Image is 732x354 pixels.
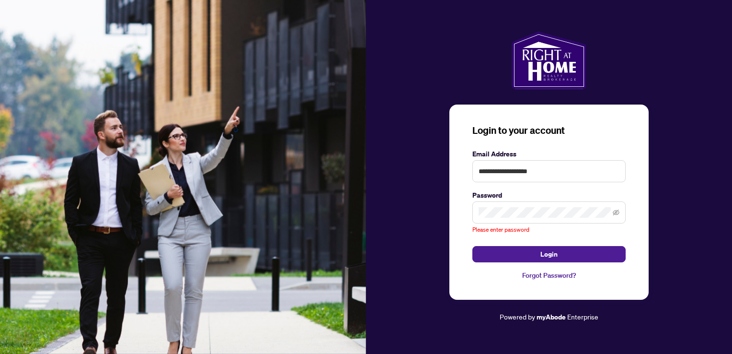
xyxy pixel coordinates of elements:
[613,209,619,216] span: eye-invisible
[472,246,626,262] button: Login
[472,124,626,137] h3: Login to your account
[472,226,529,233] span: Please enter password
[512,32,586,89] img: ma-logo
[567,312,598,321] span: Enterprise
[500,312,535,321] span: Powered by
[472,149,626,159] label: Email Address
[540,247,558,262] span: Login
[472,270,626,281] a: Forgot Password?
[537,312,566,322] a: myAbode
[472,190,626,201] label: Password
